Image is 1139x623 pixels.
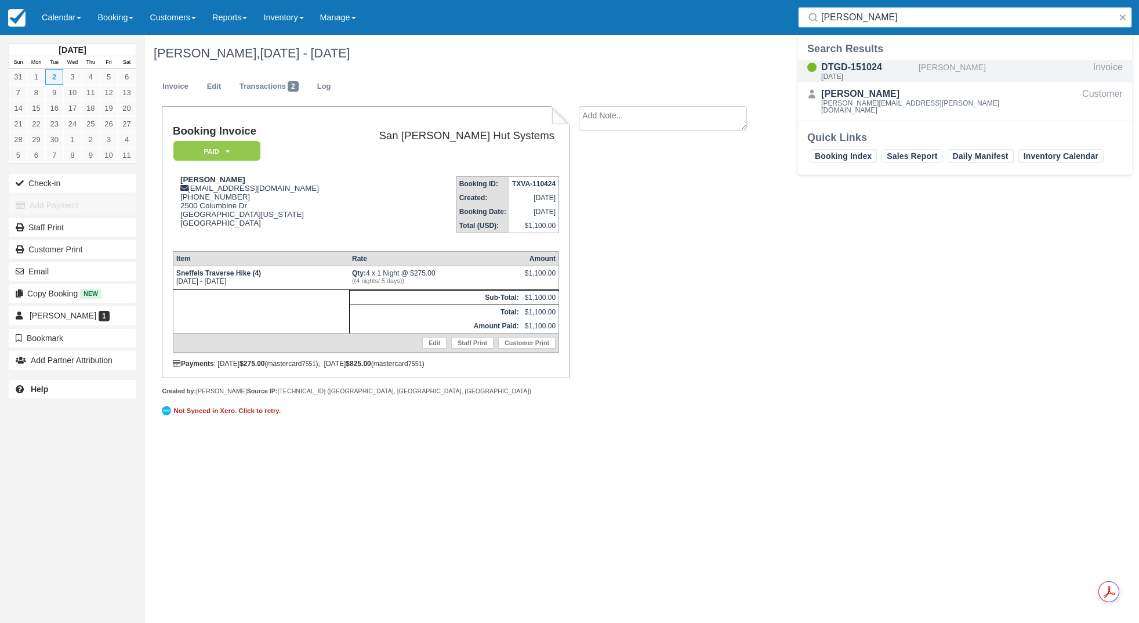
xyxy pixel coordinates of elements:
[349,290,522,305] th: Sub-Total:
[27,147,45,163] a: 6
[1018,149,1104,163] a: Inventory Calendar
[198,75,230,98] a: Edit
[1093,60,1123,82] div: Invoice
[27,56,45,69] th: Mon
[27,116,45,132] a: 22
[422,337,447,349] a: Edit
[118,100,136,116] a: 20
[9,56,27,69] th: Sun
[9,329,136,347] button: Bookmark
[100,132,118,147] a: 3
[522,305,559,319] td: $1,100.00
[948,149,1014,163] a: Daily Manifest
[118,116,136,132] a: 27
[349,319,522,334] th: Amount Paid:
[309,75,340,98] a: Log
[173,125,343,137] h1: Booking Invoice
[9,69,27,85] a: 31
[45,69,63,85] a: 2
[408,360,422,367] small: 7551
[9,196,136,215] button: Add Payment
[162,387,196,394] strong: Created by:
[522,290,559,305] td: $1,100.00
[9,147,27,163] a: 5
[821,7,1113,28] input: Search ( / )
[349,251,522,266] th: Rate
[231,75,307,98] a: Transactions2
[456,205,509,219] th: Booking Date:
[173,251,349,266] th: Item
[9,284,136,303] button: Copy Booking New
[456,219,509,233] th: Total (USD):
[45,85,63,100] a: 9
[100,147,118,163] a: 10
[522,251,559,266] th: Amount
[9,306,136,325] a: [PERSON_NAME] 1
[27,100,45,116] a: 15
[154,46,991,60] h1: [PERSON_NAME],
[498,337,556,349] a: Customer Print
[451,337,494,349] a: Staff Print
[456,191,509,205] th: Created:
[509,219,559,233] td: $1,100.00
[31,385,48,394] b: Help
[63,100,81,116] a: 17
[100,56,118,69] th: Fri
[99,311,110,321] span: 1
[821,60,914,74] div: DTGD-151024
[240,360,264,368] strong: $275.00
[100,116,118,132] a: 26
[247,387,278,394] strong: Source IP:
[82,147,100,163] a: 9
[118,69,136,85] a: 6
[8,9,26,27] img: checkfront-main-nav-mini-logo.png
[173,360,559,368] div: : [DATE] (mastercard ), [DATE] (mastercard )
[522,319,559,334] td: $1,100.00
[82,69,100,85] a: 4
[100,69,118,85] a: 5
[59,45,86,55] strong: [DATE]
[82,100,100,116] a: 18
[349,266,522,289] td: 4 x 1 Night @ $275.00
[176,269,261,277] strong: Sneffels Traverse Hike (4)
[45,132,63,147] a: 30
[919,60,1089,82] div: [PERSON_NAME]
[798,60,1132,82] a: DTGD-151024[DATE][PERSON_NAME]Invoice
[118,85,136,100] a: 13
[525,269,556,287] div: $1,100.00
[27,132,45,147] a: 29
[349,305,522,319] th: Total:
[63,56,81,69] th: Wed
[154,75,197,98] a: Invoice
[9,174,136,193] button: Check-in
[118,147,136,163] a: 11
[821,73,914,80] div: [DATE]
[352,269,366,277] strong: Qty
[30,311,96,320] span: [PERSON_NAME]
[45,116,63,132] a: 23
[173,141,260,161] em: Paid
[302,360,316,367] small: 7551
[180,175,245,184] strong: [PERSON_NAME]
[288,81,299,92] span: 2
[9,240,136,259] a: Customer Print
[100,100,118,116] a: 19
[27,69,45,85] a: 1
[9,100,27,116] a: 14
[882,149,942,163] a: Sales Report
[9,116,27,132] a: 21
[9,351,136,370] button: Add Partner Attribution
[63,147,81,163] a: 8
[807,42,1123,56] div: Search Results
[1082,87,1123,116] div: Customer
[173,360,214,368] strong: Payments
[82,56,100,69] th: Thu
[63,132,81,147] a: 1
[45,100,63,116] a: 16
[456,177,509,191] th: Booking ID:
[821,87,1040,101] div: [PERSON_NAME]
[118,132,136,147] a: 4
[27,85,45,100] a: 8
[63,116,81,132] a: 24
[82,116,100,132] a: 25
